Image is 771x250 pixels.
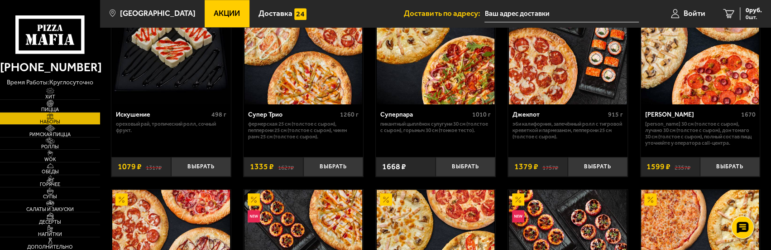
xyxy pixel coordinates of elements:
[484,5,639,22] input: Ваш адрес доставки
[568,157,627,176] button: Выбрать
[646,163,670,171] span: 1599 ₽
[278,163,294,171] s: 1627 ₽
[644,193,656,206] img: Акционный
[294,8,306,20] img: 15daf4d41897b9f0e9f617042186c801.svg
[512,193,524,206] img: Акционный
[303,157,363,176] button: Выбрать
[608,111,623,118] span: 915 г
[116,111,209,118] div: Искушение
[118,163,142,171] span: 1079 ₽
[120,10,196,17] span: [GEOGRAPHIC_DATA]
[382,163,406,171] span: 1668 ₽
[380,193,392,206] img: Акционный
[214,10,240,17] span: Акции
[250,163,274,171] span: 1335 ₽
[746,7,762,14] span: 0 руб.
[248,121,359,140] p: Фермерская 25 см (толстое с сыром), Пепперони 25 см (толстое с сыром), Чикен Ранч 25 см (толстое ...
[645,121,755,147] p: [PERSON_NAME] 30 см (толстое с сыром), Лучано 30 см (толстое с сыром), Дон Томаго 30 см (толстое ...
[436,157,495,176] button: Выбрать
[472,111,491,118] span: 1010 г
[514,163,538,171] span: 1379 ₽
[340,111,359,118] span: 1260 г
[380,121,491,133] p: Пикантный цыплёнок сулугуни 30 см (толстое с сыром), Горыныч 30 см (тонкое тесто).
[248,111,338,118] div: Супер Трио
[645,111,738,118] div: [PERSON_NAME]
[116,121,226,133] p: Ореховый рай, Тропический ролл, Сочный фрукт.
[542,163,558,171] s: 1757 ₽
[380,111,470,118] div: Суперпара
[512,121,623,140] p: Эби Калифорния, Запечённый ролл с тигровой креветкой и пармезаном, Пепперони 25 см (толстое с сыр...
[115,193,128,206] img: Акционный
[259,10,292,17] span: Доставка
[248,193,260,206] img: Акционный
[171,157,231,176] button: Выбрать
[700,157,760,176] button: Выбрать
[512,210,524,222] img: Новинка
[675,163,690,171] s: 2357 ₽
[741,111,755,118] span: 1670
[248,210,260,222] img: Новинка
[746,15,762,20] span: 0 шт.
[512,111,606,118] div: Джекпот
[211,111,226,118] span: 498 г
[404,10,484,17] span: Доставить по адресу:
[146,163,162,171] s: 1317 ₽
[684,10,705,17] span: Войти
